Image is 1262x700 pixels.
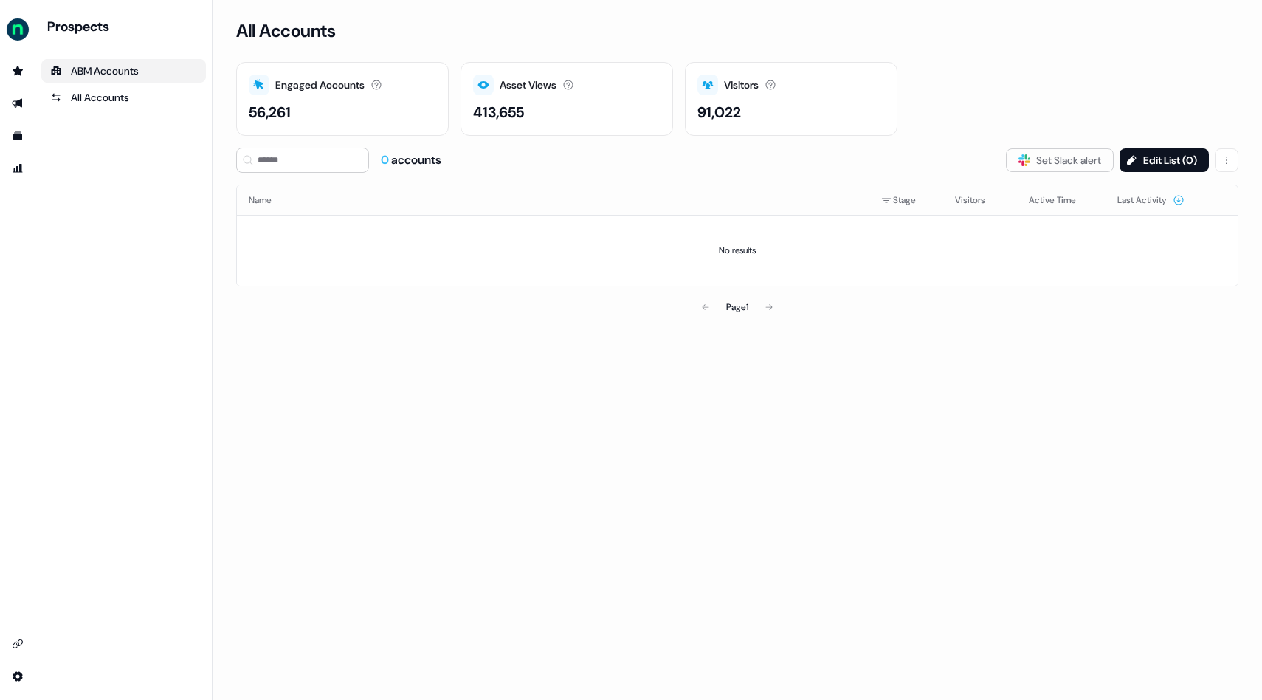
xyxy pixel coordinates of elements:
[237,185,869,215] th: Name
[381,152,391,168] span: 0
[50,64,197,78] div: ABM Accounts
[6,632,30,656] a: Go to integrations
[1117,187,1185,213] button: Last Activity
[6,665,30,688] a: Go to integrations
[6,157,30,180] a: Go to attribution
[6,124,30,148] a: Go to templates
[41,59,206,83] a: ABM Accounts
[726,300,748,315] div: Page 1
[381,152,441,168] div: accounts
[50,90,197,105] div: All Accounts
[41,86,206,109] a: All accounts
[236,20,335,42] h3: All Accounts
[275,78,365,93] div: Engaged Accounts
[6,59,30,83] a: Go to prospects
[1029,187,1094,213] button: Active Time
[881,193,931,207] div: Stage
[955,187,1003,213] button: Visitors
[1006,148,1114,172] button: Set Slack alert
[1120,148,1209,172] button: Edit List (0)
[500,78,556,93] div: Asset Views
[47,18,206,35] div: Prospects
[473,101,524,123] div: 413,655
[237,215,1238,286] td: No results
[6,92,30,115] a: Go to outbound experience
[724,78,759,93] div: Visitors
[249,101,291,123] div: 56,261
[697,101,741,123] div: 91,022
